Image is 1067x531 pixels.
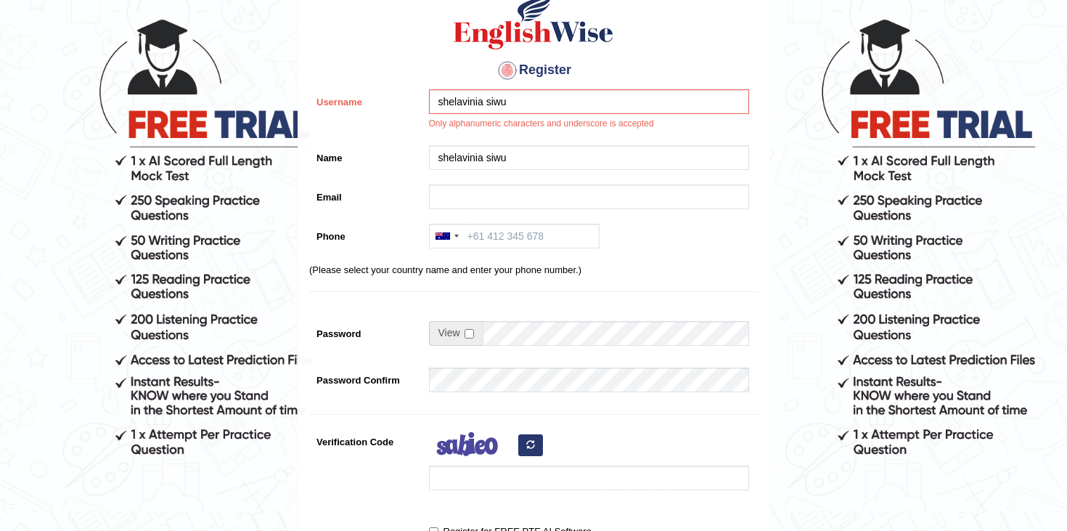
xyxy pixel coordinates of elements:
[309,224,422,243] label: Phone
[309,59,758,82] h4: Register
[309,368,422,387] label: Password Confirm
[309,429,422,449] label: Verification Code
[465,329,474,339] input: Show/Hide Password
[309,145,422,165] label: Name
[429,224,600,248] input: +61 412 345 678
[309,321,422,341] label: Password
[309,89,422,109] label: Username
[309,263,758,277] p: (Please select your country name and enter your phone number.)
[430,224,463,248] div: Australia: +61
[309,185,422,204] label: Email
